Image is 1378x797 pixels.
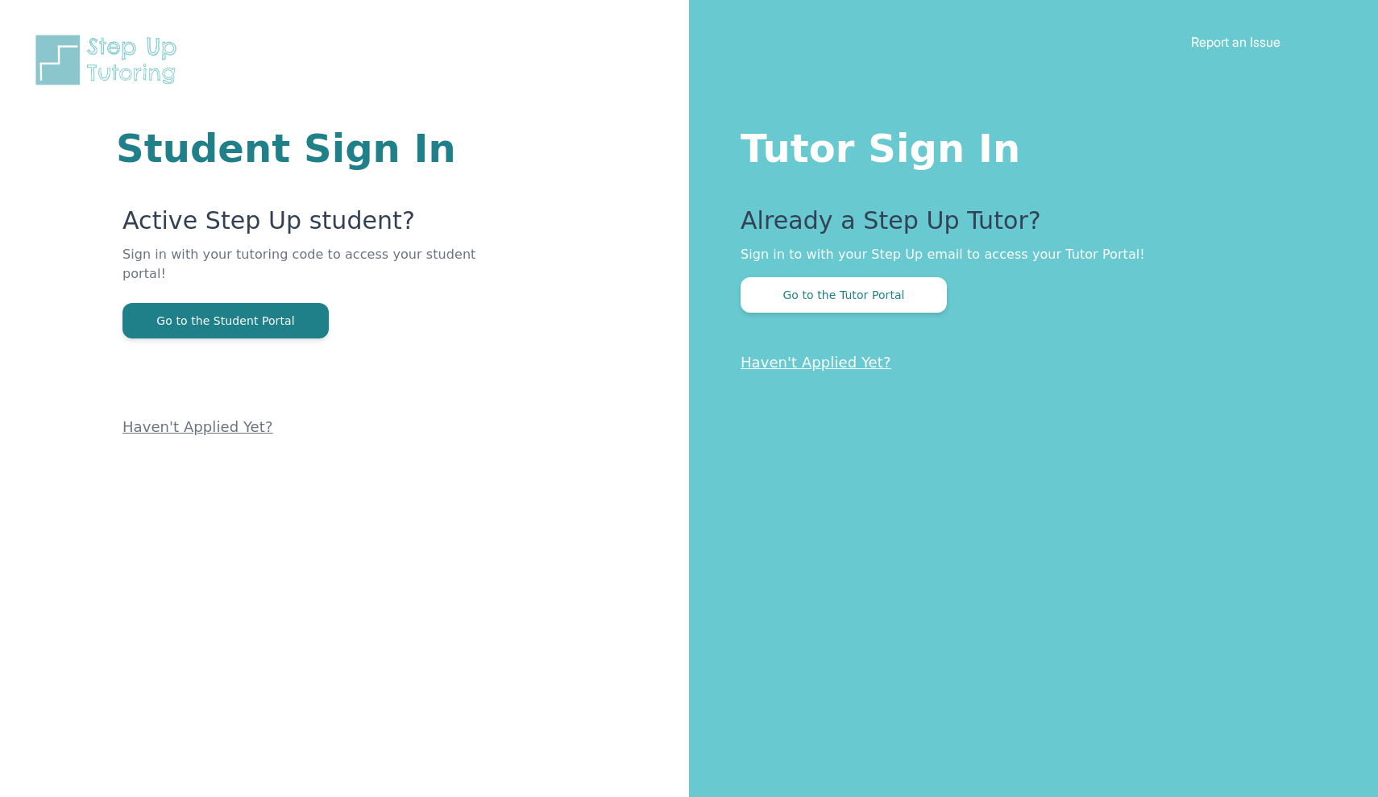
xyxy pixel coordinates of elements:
[116,129,496,168] h1: Student Sign In
[122,418,273,435] a: Haven't Applied Yet?
[1191,34,1280,50] a: Report an Issue
[741,122,1314,168] h1: Tutor Sign In
[741,245,1314,264] p: Sign in to with your Step Up email to access your Tutor Portal!
[741,287,947,302] a: Go to the Tutor Portal
[122,303,329,338] button: Go to the Student Portal
[122,206,496,245] p: Active Step Up student?
[741,206,1314,245] p: Already a Step Up Tutor?
[122,313,329,328] a: Go to the Student Portal
[122,245,496,303] p: Sign in with your tutoring code to access your student portal!
[32,32,187,88] img: Step Up Tutoring horizontal logo
[741,277,947,313] button: Go to the Tutor Portal
[741,354,891,371] a: Haven't Applied Yet?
